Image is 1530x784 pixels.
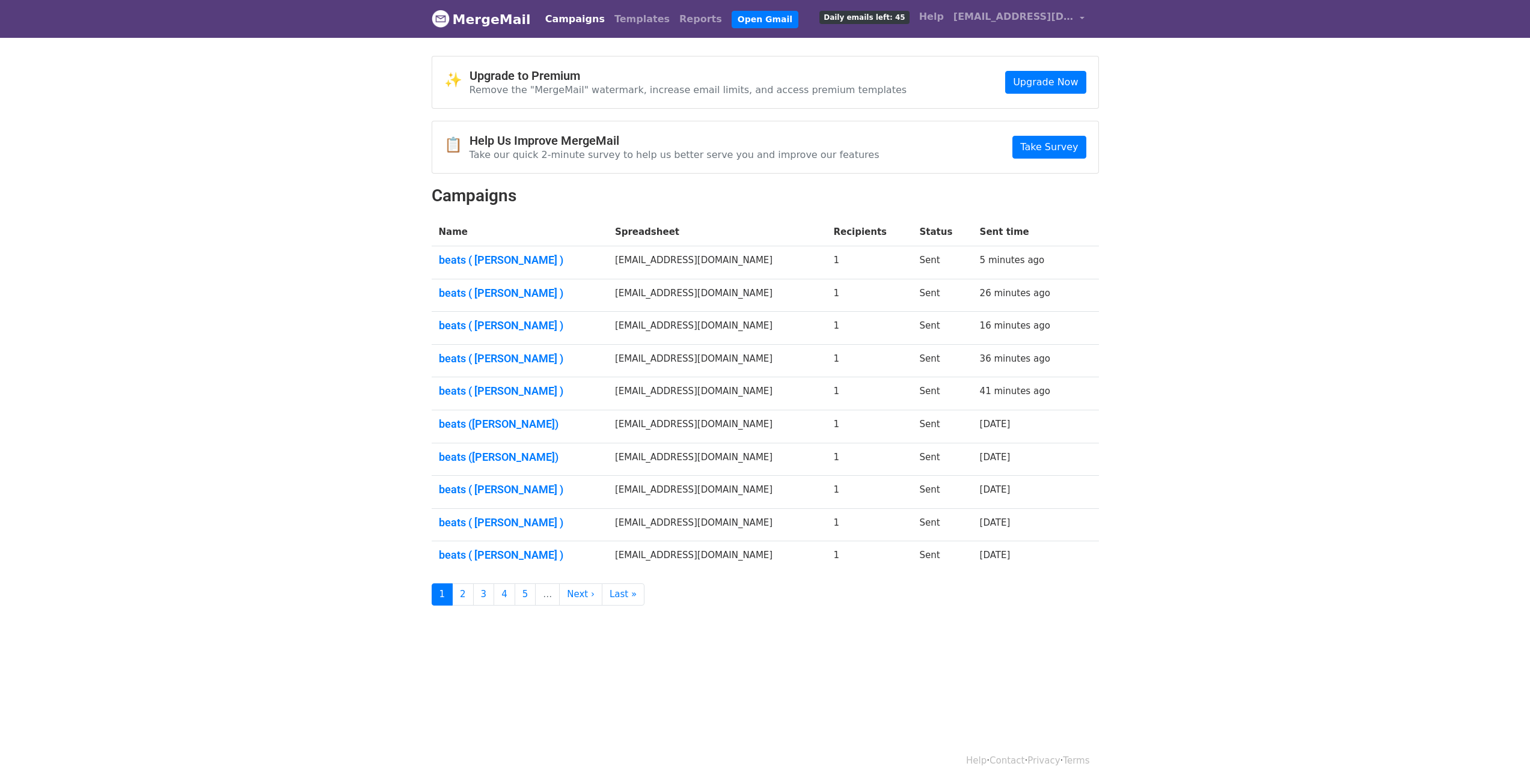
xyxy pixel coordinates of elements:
[675,7,727,31] a: Reports
[608,410,827,443] td: [EMAIL_ADDRESS][DOMAIN_NAME]
[470,148,880,161] p: Take our quick 2-minute survey to help us better serve you and improve our features
[608,218,827,246] th: Spreadsheet
[980,517,1011,528] a: [DATE]
[815,5,914,29] a: Daily emails left: 45
[608,377,827,410] td: [EMAIL_ADDRESS][DOMAIN_NAME]
[608,541,827,574] td: [EMAIL_ADDRESS][DOMAIN_NAME]
[439,384,601,398] a: beats ( [PERSON_NAME] )
[826,541,912,574] td: 1
[432,10,450,28] img: MergeMail logo
[602,583,644,606] a: Last »
[439,451,601,464] a: beats ([PERSON_NAME])
[732,11,798,28] a: Open Gmail
[826,344,912,377] td: 1
[470,68,907,83] h4: Upgrade to Premium
[912,246,972,279] td: Sent
[608,508,827,541] td: [EMAIL_ADDRESS][DOMAIN_NAME]
[610,7,675,31] a: Templates
[439,516,601,529] a: beats ( [PERSON_NAME] )
[452,583,474,606] a: 2
[912,279,972,312] td: Sent
[1063,755,1089,766] a: Terms
[912,312,972,345] td: Sent
[914,5,949,29] a: Help
[912,377,972,410] td: Sent
[444,136,470,154] span: 📋
[980,452,1011,463] a: [DATE]
[515,583,536,606] a: 5
[980,255,1045,266] a: 5 minutes ago
[990,755,1024,766] a: Contact
[912,410,972,443] td: Sent
[826,508,912,541] td: 1
[912,218,972,246] th: Status
[966,755,987,766] a: Help
[470,133,880,148] h4: Help Us Improve MergeMail
[1012,136,1086,159] a: Take Survey
[608,279,827,312] td: [EMAIL_ADDRESS][DOMAIN_NAME]
[1005,71,1086,94] a: Upgrade Now
[540,7,610,31] a: Campaigns
[432,218,608,246] th: Name
[559,583,602,606] a: Next ›
[980,288,1050,299] a: 26 minutes ago
[912,344,972,377] td: Sent
[444,71,470,89] span: ✨
[912,476,972,509] td: Sent
[432,186,1099,206] h2: Campaigns
[819,11,909,24] span: Daily emails left: 45
[608,312,827,345] td: [EMAIL_ADDRESS][DOMAIN_NAME]
[912,541,972,574] td: Sent
[949,5,1089,33] a: [EMAIL_ADDRESS][DOMAIN_NAME]
[912,443,972,476] td: Sent
[826,279,912,312] td: 1
[439,319,601,332] a: beats ( [PERSON_NAME] )
[439,254,601,267] a: beats ( [PERSON_NAME] )
[980,386,1050,397] a: 41 minutes ago
[826,246,912,279] td: 1
[980,320,1050,331] a: 16 minutes ago
[953,10,1074,24] span: [EMAIL_ADDRESS][DOMAIN_NAME]
[608,443,827,476] td: [EMAIL_ADDRESS][DOMAIN_NAME]
[432,7,531,32] a: MergeMail
[826,443,912,476] td: 1
[980,550,1011,561] a: [DATE]
[470,84,907,96] p: Remove the "MergeMail" watermark, increase email limits, and access premium templates
[826,312,912,345] td: 1
[826,377,912,410] td: 1
[608,344,827,377] td: [EMAIL_ADDRESS][DOMAIN_NAME]
[1027,755,1060,766] a: Privacy
[826,410,912,443] td: 1
[608,476,827,509] td: [EMAIL_ADDRESS][DOMAIN_NAME]
[494,583,515,606] a: 4
[826,476,912,509] td: 1
[439,483,601,496] a: beats ( [PERSON_NAME] )
[439,287,601,300] a: beats ( [PERSON_NAME] )
[826,218,912,246] th: Recipients
[473,583,495,606] a: 3
[439,418,601,431] a: beats ([PERSON_NAME])
[432,583,453,606] a: 1
[439,548,601,562] a: beats ( [PERSON_NAME] )
[980,419,1011,430] a: [DATE]
[973,218,1080,246] th: Sent time
[608,246,827,279] td: [EMAIL_ADDRESS][DOMAIN_NAME]
[980,353,1050,364] a: 36 minutes ago
[439,352,601,365] a: beats ( [PERSON_NAME] )
[912,508,972,541] td: Sent
[980,484,1011,495] a: [DATE]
